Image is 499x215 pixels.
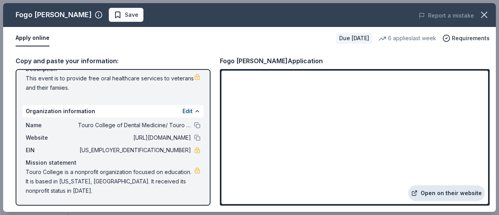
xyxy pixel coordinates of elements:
[16,56,211,66] div: Copy and paste your information:
[26,121,78,130] span: Name
[16,9,92,21] div: Fogo [PERSON_NAME]
[220,56,323,66] div: Fogo [PERSON_NAME] Application
[408,185,485,201] a: Open on their website
[125,10,138,20] span: Save
[78,121,191,130] span: Touro College of Dental Medicine/ Touro Dental Health
[78,133,191,142] span: [URL][DOMAIN_NAME]
[379,34,436,43] div: 6 applies last week
[26,158,200,167] div: Mission statement
[452,34,490,43] span: Requirements
[78,146,191,155] span: [US_EMPLOYER_IDENTIFICATION_NUMBER]
[442,34,490,43] button: Requirements
[26,146,78,155] span: EIN
[419,11,474,20] button: Report a mistake
[26,133,78,142] span: Website
[23,105,203,117] div: Organization information
[26,167,194,195] span: Touro College is a nonprofit organization focused on education. It is based in [US_STATE], [GEOGR...
[16,30,50,46] button: Apply online
[182,107,193,116] button: Edit
[336,33,372,44] div: Due [DATE]
[109,8,143,22] button: Save
[26,74,194,92] span: This event is to provide free oral healthcare services to veterans and their famiies.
